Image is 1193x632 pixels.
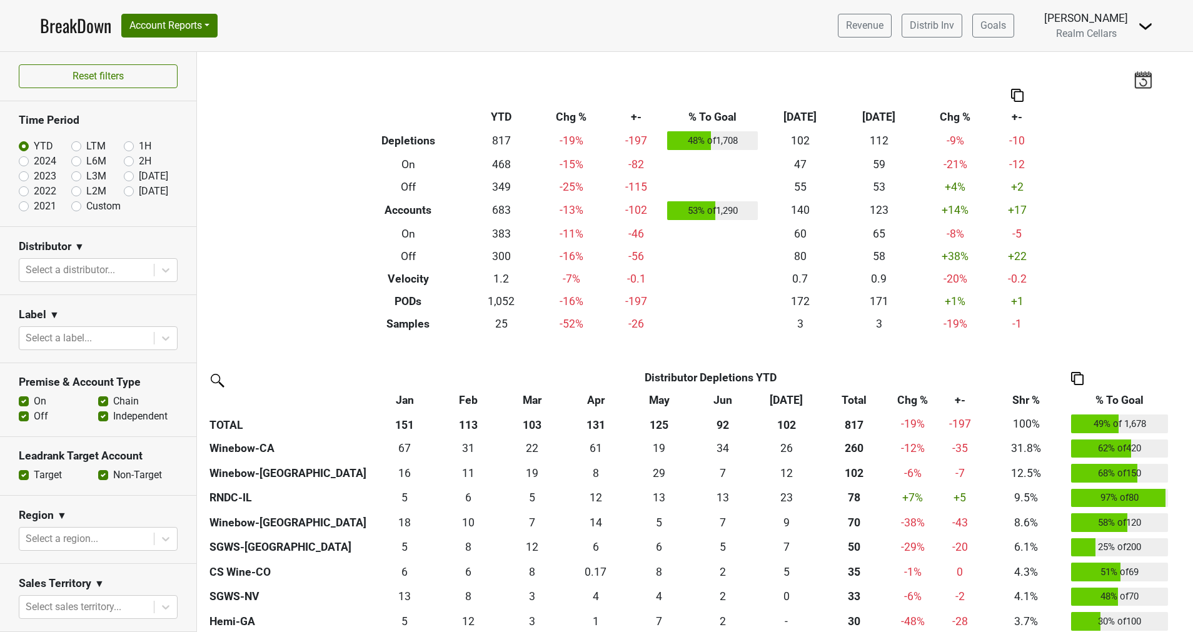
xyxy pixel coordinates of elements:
label: Custom [86,199,121,214]
td: 140 [761,198,840,223]
div: 13 [630,489,688,506]
th: 102.346 [818,461,890,486]
td: -56 [608,245,665,268]
div: +5 [939,489,982,506]
td: -5 [992,223,1042,245]
label: 2H [139,154,151,169]
img: Copy to clipboard [1071,372,1084,385]
td: -19 % [919,313,992,335]
td: -12 % [890,436,936,461]
td: -19 % [535,128,608,153]
div: 67 [376,440,433,456]
div: 7 [758,539,815,555]
td: 468 [468,153,535,176]
td: -0.1 [608,268,665,290]
div: 8 [440,539,497,555]
div: 70 [821,514,887,531]
td: 7.75 [627,559,691,584]
td: 5.418 [627,510,691,535]
td: 25.667 [755,436,818,461]
td: -0.2 [992,268,1042,290]
td: 3.5 [627,584,691,609]
label: On [34,394,46,409]
th: Distributor Depletions YTD [436,366,984,389]
th: 125 [627,411,691,436]
span: -197 [949,418,971,430]
label: 2024 [34,154,56,169]
td: +38 % [919,245,992,268]
h3: Label [19,308,46,321]
button: Reset filters [19,64,178,88]
th: Samples [348,313,468,335]
div: 8 [440,588,497,604]
div: 11 [440,465,497,481]
div: 8 [630,564,688,580]
td: 12.5% [984,461,1069,486]
td: 14.335 [564,510,628,535]
div: 5 [758,564,815,580]
th: Jan: activate to sort column ascending [373,389,437,411]
div: 102 [821,465,887,481]
td: 28.594 [627,461,691,486]
td: -6 % [890,584,936,609]
div: -7 [939,465,982,481]
div: -35 [939,440,982,456]
div: 8 [567,465,625,481]
div: 7 [694,514,752,531]
th: [DATE] [840,106,919,128]
td: 5 [755,559,818,584]
div: 6 [440,489,497,506]
div: 8 [503,564,561,580]
td: 2.083 [691,584,755,609]
td: -82 [608,153,665,176]
h3: Premise & Account Type [19,376,178,389]
div: 0 [758,588,815,604]
div: 14 [567,514,625,531]
td: -13 % [535,198,608,223]
div: 26 [758,440,815,456]
th: On [348,223,468,245]
th: SGWS-[GEOGRAPHIC_DATA] [206,535,373,560]
td: 11.833 [500,535,564,560]
td: 5.836 [373,559,437,584]
td: -25 % [535,176,608,198]
div: 5 [376,539,433,555]
label: 2022 [34,184,56,199]
td: 349 [468,176,535,198]
th: Velocity [348,268,468,290]
td: 0.9 [840,268,919,290]
div: [PERSON_NAME] [1044,10,1128,26]
td: 19.303 [500,461,564,486]
td: 171 [840,290,919,313]
td: -15 % [535,153,608,176]
td: 3 [840,313,919,335]
div: 0 [939,564,982,580]
div: 12 [758,465,815,481]
td: -1 [992,313,1042,335]
h3: Region [19,509,54,522]
th: 69.935 [818,510,890,535]
td: 7.833 [436,584,500,609]
td: 47 [761,153,840,176]
td: 112 [840,128,919,153]
td: 13.167 [691,486,755,511]
label: LTM [86,139,106,154]
th: Winebow-[GEOGRAPHIC_DATA] [206,461,373,486]
td: +1 % [919,290,992,313]
h3: Distributor [19,240,71,253]
th: 35.087 [818,559,890,584]
td: -16 % [535,290,608,313]
span: ▼ [49,308,59,323]
th: % To Goal [665,106,761,128]
td: 5.081 [373,535,437,560]
th: Chg % [919,106,992,128]
th: % To Goal: activate to sort column ascending [1069,389,1171,411]
label: 2023 [34,169,56,184]
div: 5 [503,489,561,506]
td: 6.08 [436,486,500,511]
th: May: activate to sort column ascending [627,389,691,411]
td: 80 [761,245,840,268]
td: 7.37 [755,535,818,560]
div: 5 [376,489,433,506]
div: 7 [694,465,752,481]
